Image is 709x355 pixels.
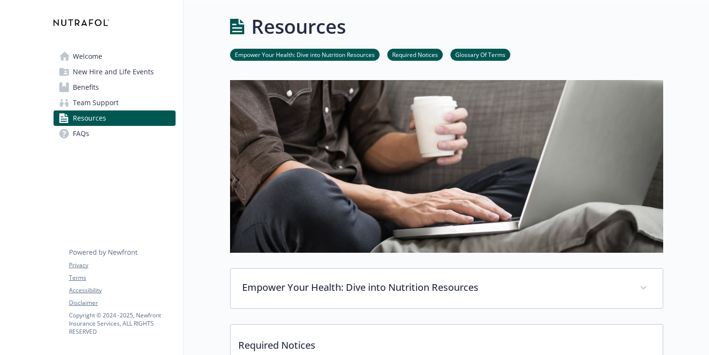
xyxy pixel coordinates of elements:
[54,64,176,80] a: New Hire and Life Events
[69,286,175,295] a: Accessibility
[54,49,176,64] a: Welcome
[69,261,175,270] a: Privacy
[73,126,89,141] span: FAQs
[251,12,346,41] h1: Resources
[450,50,510,59] a: Glossary Of Terms
[231,269,663,308] div: Empower Your Health: Dive into Nutrition Resources
[242,280,628,295] p: Empower Your Health: Dive into Nutrition Resources
[230,50,380,59] a: Empower Your Health: Dive into Nutrition Resources
[54,80,176,95] a: Benefits
[73,110,106,126] span: Resources
[69,273,175,282] a: Terms
[73,49,102,64] span: Welcome
[73,80,99,95] span: Benefits
[387,50,443,59] a: Required Notices
[73,95,119,110] span: Team Support
[69,311,175,336] p: Copyright © 2024 - 2025 , Newfront Insurance Services, ALL RIGHTS RESERVED
[73,64,154,80] span: New Hire and Life Events
[54,95,176,110] a: Team Support
[230,80,663,253] img: resources page banner
[54,110,176,126] a: Resources
[69,299,175,307] a: Disclaimer
[54,126,176,141] a: FAQs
